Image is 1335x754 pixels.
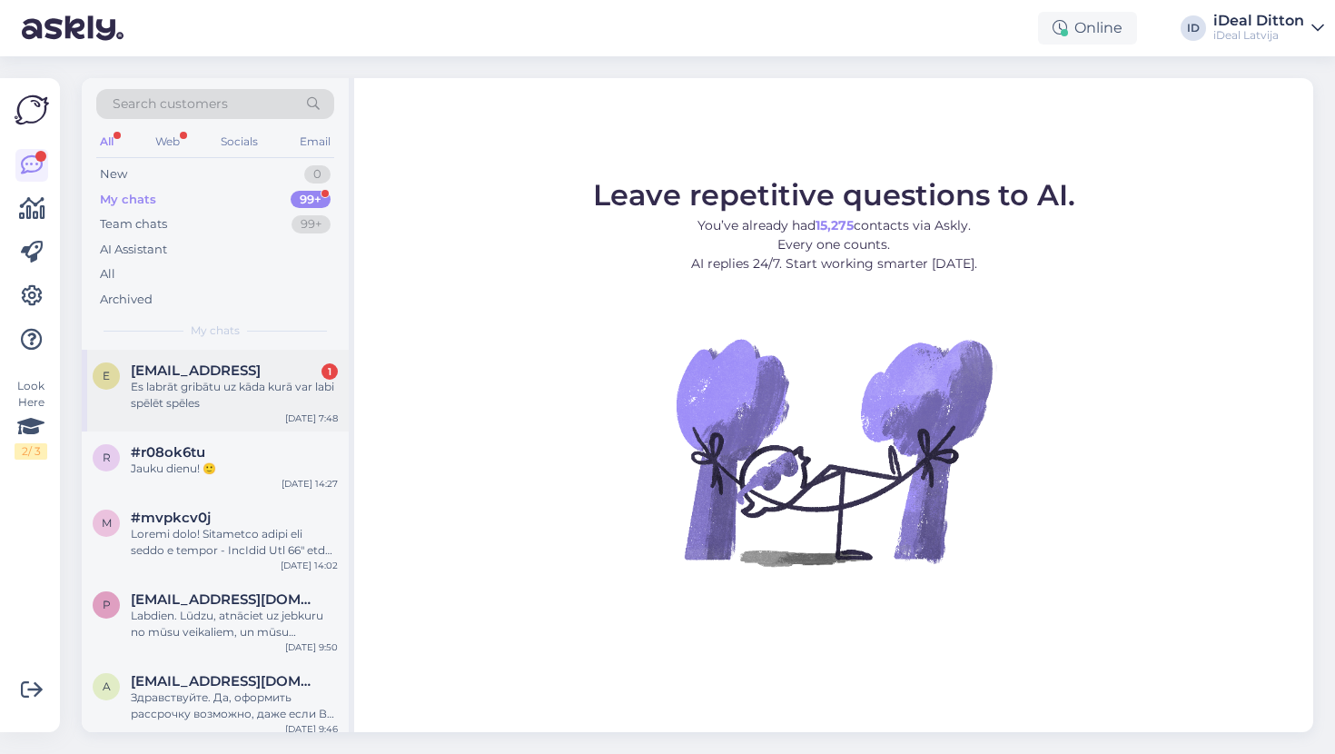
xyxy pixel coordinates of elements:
span: #r08ok6tu [131,444,205,461]
div: [DATE] 9:46 [285,722,338,736]
span: elza.vitolina@icloud.cim [131,362,261,379]
div: 1 [321,363,338,380]
span: p [103,598,111,611]
span: m [102,516,112,530]
div: Web [152,130,183,154]
span: #mvpkcv0j [131,510,211,526]
b: 15,275 [816,217,854,233]
div: [DATE] 14:02 [281,559,338,572]
div: 99+ [292,215,331,233]
div: Здравствуйте. Да, оформить рассрочку возможно, даже если Вы иностранный студент, при наличии офиц... [131,690,338,722]
div: 2 / 3 [15,443,47,460]
div: Look Here [15,378,47,460]
div: Jauku dienu! 🙂 [131,461,338,477]
div: iDeal Ditton [1213,14,1304,28]
div: 0 [304,165,331,184]
div: Socials [217,130,262,154]
span: r [103,451,111,464]
span: avazbekxojamatov7@gmail.com [131,673,320,690]
div: My chats [100,191,156,209]
div: Email [296,130,334,154]
div: [DATE] 7:48 [285,412,338,425]
div: All [96,130,117,154]
div: iDeal Latvija [1213,28,1304,43]
img: No Chat active [670,288,997,615]
div: Archived [100,291,153,309]
span: e [103,369,110,382]
div: Labdien. Lūdzu, atnāciet uz jebkuru no mūsu veikaliem, un mūsu darbinieki ar prieku palīdzēs Jums... [131,608,338,640]
img: Askly Logo [15,93,49,127]
div: New [100,165,127,184]
span: Leave repetitive questions to AI. [593,177,1075,213]
a: iDeal DittoniDeal Latvija [1213,14,1324,43]
span: Search customers [113,94,228,114]
span: My chats [191,322,240,339]
div: Team chats [100,215,167,233]
div: Loremi dolo! Sitametco adipi eli seddo e tempor - IncIdid Utl 66" etd 06" ma aliq Enima M1 Veni q... [131,526,338,559]
span: patricija.strazdina@gmail.com [131,591,320,608]
div: AI Assistant [100,241,167,259]
p: You’ve already had contacts via Askly. Every one counts. AI replies 24/7. Start working smarter [... [593,216,1075,273]
div: All [100,265,115,283]
div: [DATE] 14:27 [282,477,338,491]
div: Es labrāt gribātu uz kāda kurā var labi spēlēt spēles [131,379,338,412]
span: a [103,680,111,693]
div: ID [1181,15,1206,41]
div: [DATE] 9:50 [285,640,338,654]
div: 99+ [291,191,331,209]
div: Online [1038,12,1137,45]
